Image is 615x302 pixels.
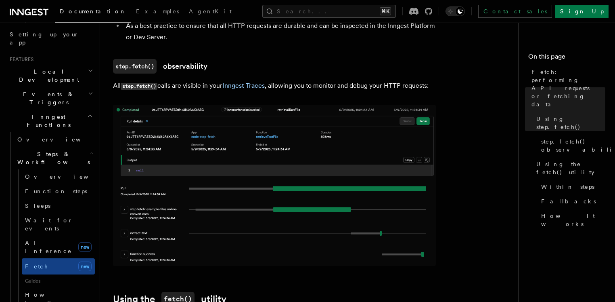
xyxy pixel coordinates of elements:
[184,2,236,22] a: AgentKit
[22,169,95,184] a: Overview
[78,262,92,271] span: new
[25,240,72,254] span: AI Inference
[262,5,396,18] button: Search...⌘K
[6,56,33,63] span: Features
[55,2,131,23] a: Documentation
[541,197,596,205] span: Fallbacks
[533,112,605,134] a: Using step.fetch()
[113,105,436,266] img: Inngest Traces showing a step.fetch() call
[113,59,207,74] a: step.fetch()observability
[22,258,95,275] a: Fetchnew
[533,157,605,180] a: Using the fetch() utility
[528,52,605,65] h4: On this page
[538,194,605,209] a: Fallbacks
[25,188,87,194] span: Function steps
[14,132,95,147] a: Overview
[536,115,605,131] span: Using step.fetch()
[121,83,157,90] code: step.fetch()
[6,113,87,129] span: Inngest Functions
[22,213,95,236] a: Wait for events
[6,87,95,110] button: Events & Triggers
[131,2,184,22] a: Examples
[22,199,95,213] a: Sleeps
[541,183,594,191] span: Within steps
[60,8,126,15] span: Documentation
[22,236,95,258] a: AI Inferencenew
[6,110,95,132] button: Inngest Functions
[17,136,100,143] span: Overview
[25,217,73,232] span: Wait for events
[25,203,50,209] span: Sleeps
[222,82,265,89] a: Inngest Traces
[25,263,48,270] span: Fetch
[538,180,605,194] a: Within steps
[22,275,95,287] span: Guides
[22,184,95,199] a: Function steps
[541,212,605,228] span: How it works
[189,8,232,15] span: AgentKit
[14,147,95,169] button: Steps & Workflows
[113,80,436,92] p: All calls are visible in your , allowing you to monitor and debug your HTTP requests:
[14,150,90,166] span: Steps & Workflows
[6,90,88,106] span: Events & Triggers
[113,59,157,74] code: step.fetch()
[10,31,79,46] span: Setting up your app
[6,27,95,50] a: Setting up your app
[538,134,605,157] a: step.fetch() observability
[478,5,552,18] a: Contact sales
[380,7,391,15] kbd: ⌘K
[78,242,92,252] span: new
[136,8,179,15] span: Examples
[6,64,95,87] button: Local Development
[528,65,605,112] a: Fetch: performing API requests or fetching data
[538,209,605,231] a: How it works
[536,160,605,176] span: Using the fetch() utility
[446,6,465,16] button: Toggle dark mode
[531,68,605,108] span: Fetch: performing API requests or fetching data
[25,173,108,180] span: Overview
[555,5,609,18] a: Sign Up
[123,20,436,43] li: As a best practice to ensure that all HTTP requests are durable and can be inspected in the Innge...
[6,68,88,84] span: Local Development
